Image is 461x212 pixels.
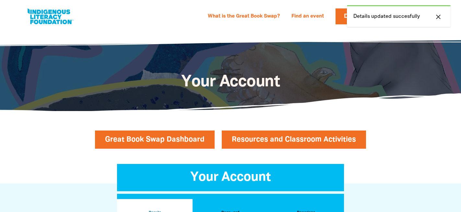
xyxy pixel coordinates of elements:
a: Great Book Swap Dashboard [95,131,215,149]
div: Details updated succesfully [347,5,451,27]
button: close [432,13,444,21]
a: What is the Great Book Swap? [204,11,284,22]
span: Your Account [181,75,280,90]
i: close [434,13,442,21]
a: Donate [336,8,376,24]
a: Find an event [288,11,328,22]
a: Resources and Classroom Activities [222,131,366,149]
span: Your Account [190,171,271,183]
